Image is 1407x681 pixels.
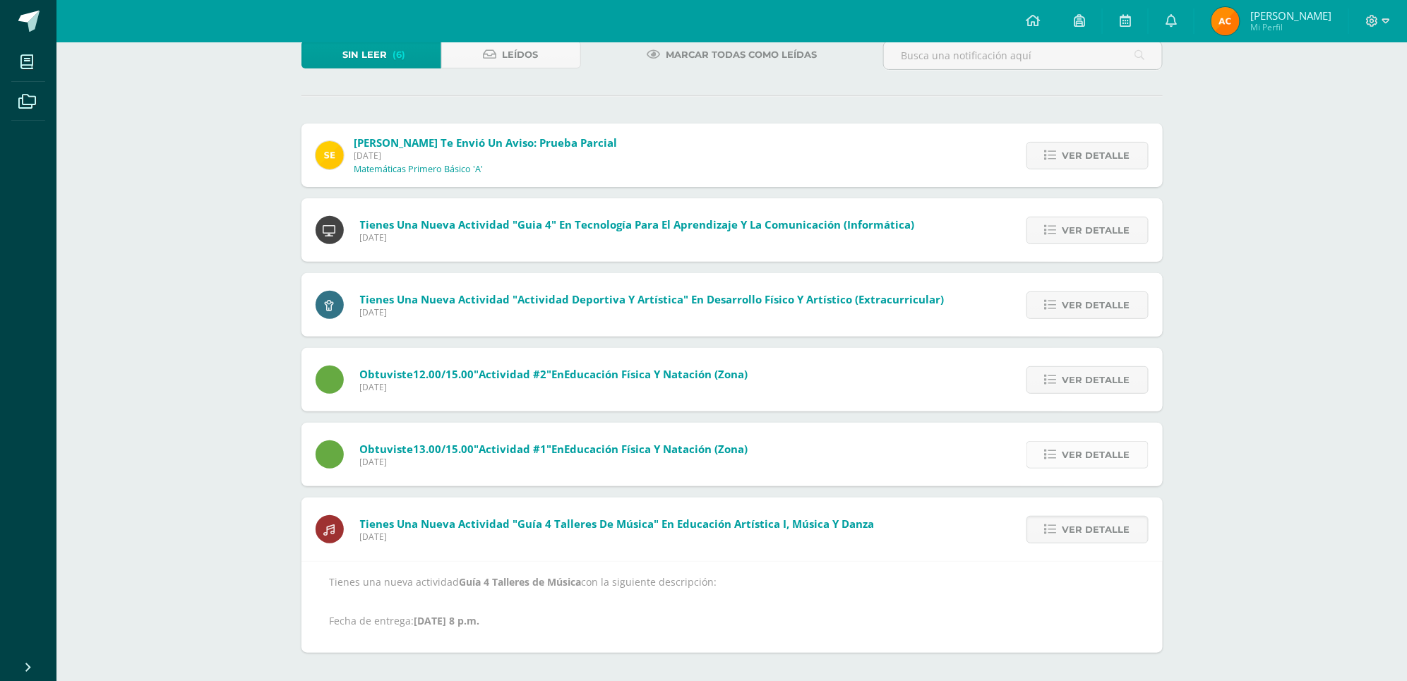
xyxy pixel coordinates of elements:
[1062,143,1130,169] span: Ver detalle
[301,41,441,68] a: Sin leer(6)
[393,42,406,68] span: (6)
[1062,442,1130,468] span: Ver detalle
[1062,217,1130,243] span: Ver detalle
[414,442,474,456] span: 13.00/15.00
[360,517,875,531] span: Tienes una nueva actividad "Guía 4 Talleres de Música" En Educación Artística I, Música y Danza
[565,367,748,381] span: Educación Física y Natación (Zona)
[414,614,480,627] strong: [DATE] 8 p.m.
[441,41,581,68] a: Leídos
[360,367,748,381] span: Obtuviste en
[360,381,748,393] span: [DATE]
[1250,21,1331,33] span: Mi Perfil
[1211,7,1240,35] img: d1051fb333af483f9f57ab22d32b3760.png
[360,292,945,306] span: Tienes una nueva actividad "Actividad Deportiva y Artística" En Desarrollo Físico y Artístico (Ex...
[629,41,834,68] a: Marcar todas como leídas
[316,141,344,169] img: 03c2987289e60ca238394da5f82a525a.png
[354,135,618,150] span: [PERSON_NAME] te envió un aviso: Prueba Parcial
[1062,517,1130,543] span: Ver detalle
[1062,367,1130,393] span: Ver detalle
[360,531,875,543] span: [DATE]
[666,42,817,68] span: Marcar todas como leídas
[330,576,1134,627] p: Tienes una nueva actividad con la siguiente descripción: Fecha de entrega:
[460,575,582,589] strong: Guía 4 Talleres de Música
[1250,8,1331,23] span: [PERSON_NAME]
[884,42,1162,69] input: Busca una notificación aquí
[360,231,915,243] span: [DATE]
[503,42,539,68] span: Leídos
[343,42,388,68] span: Sin leer
[360,306,945,318] span: [DATE]
[414,367,474,381] span: 12.00/15.00
[360,217,915,231] span: Tienes una nueva actividad "Guia 4" En Tecnología para el Aprendizaje y la Comunicación (Informát...
[354,150,618,162] span: [DATE]
[360,442,748,456] span: Obtuviste en
[474,367,552,381] span: "Actividad #2"
[1062,292,1130,318] span: Ver detalle
[474,442,552,456] span: "Actividad #1"
[354,164,484,175] p: Matemáticas Primero Básico 'A'
[360,456,748,468] span: [DATE]
[565,442,748,456] span: Educación Física y Natación (Zona)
